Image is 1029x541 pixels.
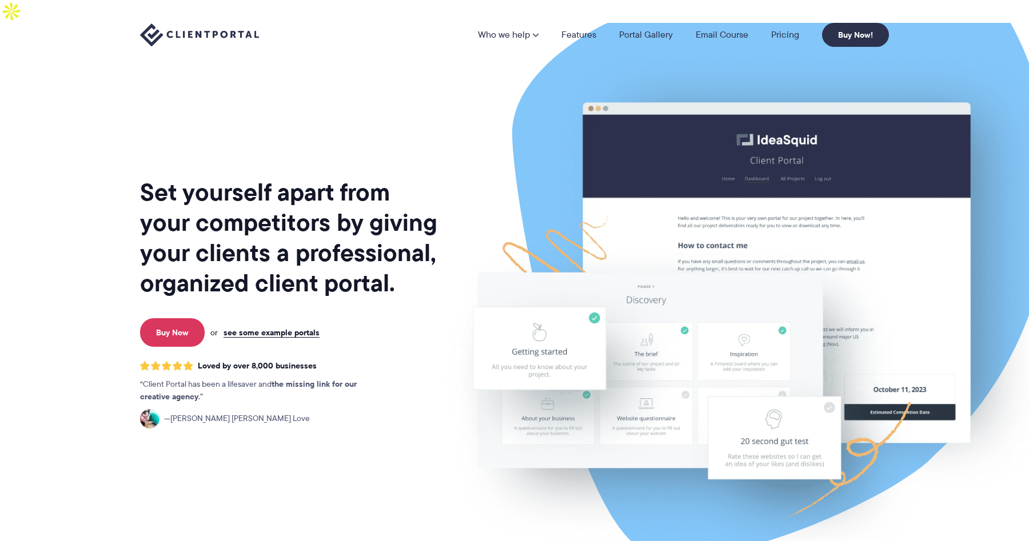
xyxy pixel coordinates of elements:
h1: Set yourself apart from your competitors by giving your clients a professional, organized client ... [140,177,440,298]
a: Who we help [478,30,539,39]
a: Portal Gallery [619,30,673,39]
a: Features [561,30,596,39]
span: [PERSON_NAME] [PERSON_NAME] Love [164,412,310,425]
span: Loved by over 8,000 businesses [198,361,317,371]
a: Pricing [771,30,799,39]
strong: the missing link for our creative agency [140,378,357,403]
p: Client Portal has been a lifesaver and . [140,378,380,403]
span: or [210,327,218,338]
a: Buy Now! [822,23,889,47]
a: Email Course [696,30,748,39]
a: Buy Now [140,318,205,347]
a: see some example portals [224,327,320,338]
